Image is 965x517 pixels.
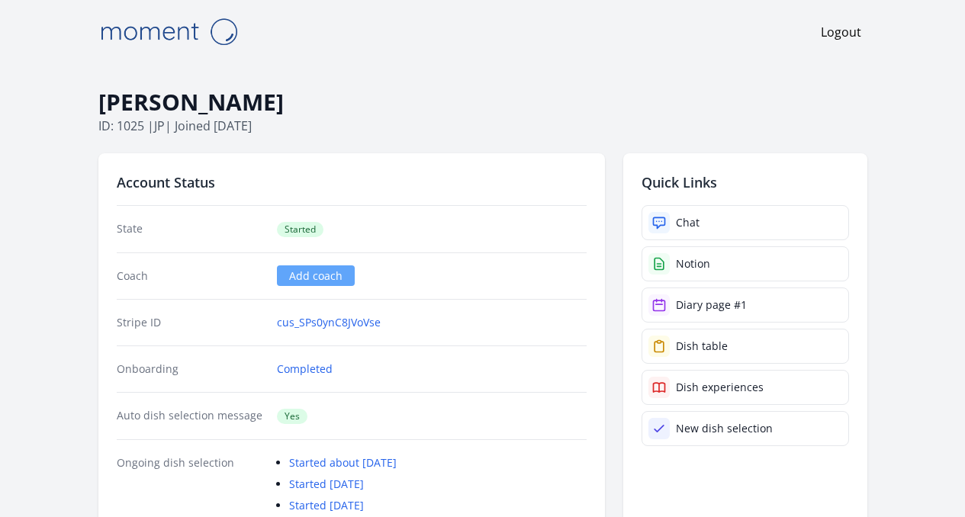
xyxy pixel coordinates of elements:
a: New dish selection [642,411,849,446]
a: Notion [642,246,849,281]
div: Notion [676,256,710,271]
a: Started about [DATE] [289,455,397,470]
span: jp [154,117,165,134]
a: Diary page #1 [642,287,849,323]
div: Chat [676,215,700,230]
h1: [PERSON_NAME] [98,88,867,117]
span: Yes [277,409,307,424]
a: Completed [277,361,333,377]
div: Dish experiences [676,380,764,395]
p: ID: 1025 | | Joined [DATE] [98,117,867,135]
a: Started [DATE] [289,498,364,512]
dt: Ongoing dish selection [117,455,265,513]
h2: Quick Links [642,172,849,193]
a: Started [DATE] [289,477,364,491]
span: Started [277,222,323,237]
dt: Auto dish selection message [117,408,265,424]
a: Chat [642,205,849,240]
div: Diary page #1 [676,297,747,313]
a: Logout [821,23,861,41]
a: Add coach [277,265,355,286]
dt: Onboarding [117,361,265,377]
dt: Stripe ID [117,315,265,330]
dt: Coach [117,268,265,284]
div: New dish selection [676,421,773,436]
dt: State [117,221,265,237]
h2: Account Status [117,172,587,193]
a: Dish table [642,329,849,364]
img: Moment [92,12,245,51]
div: Dish table [676,339,728,354]
a: Dish experiences [642,370,849,405]
a: cus_SPs0ynC8JVoVse [277,315,381,330]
